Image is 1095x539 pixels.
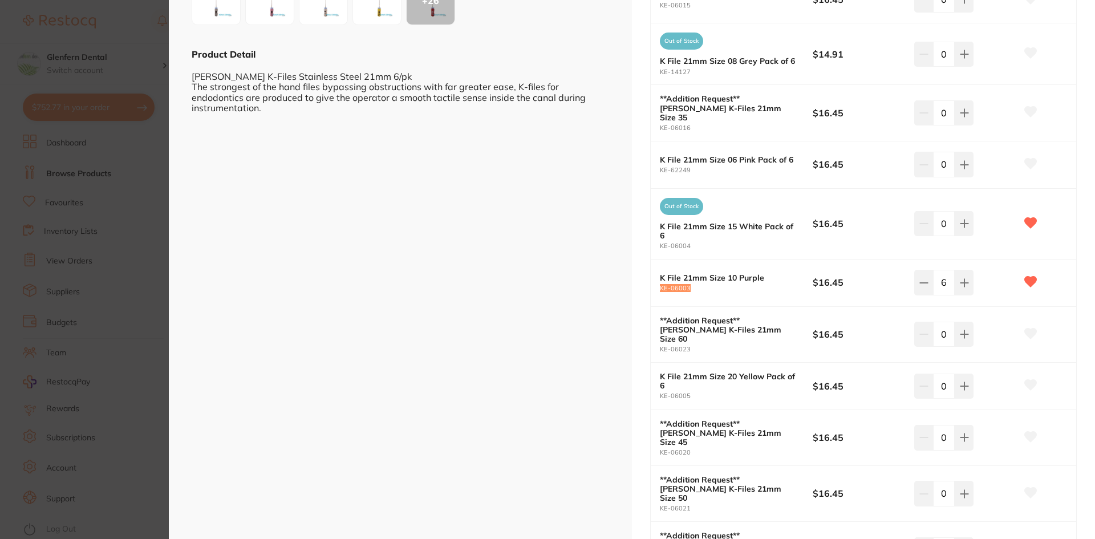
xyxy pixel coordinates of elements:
b: Product Detail [192,48,255,60]
small: KE-62249 [660,167,813,174]
b: $16.45 [813,276,905,289]
span: Out of Stock [660,198,703,215]
b: **Addition Request** [PERSON_NAME] K-Files 21mm Size 35 [660,94,797,121]
small: KE-06016 [660,124,813,132]
small: KE-06003 [660,285,813,292]
b: K File 21mm Size 15 White Pack of 6 [660,222,797,240]
small: KE-06005 [660,392,813,400]
b: $16.45 [813,431,905,444]
div: [PERSON_NAME] K-Files Stainless Steel 21mm 6/pk The strongest of the hand files bypassing obstruc... [192,60,609,113]
b: **Addition Request** [PERSON_NAME] K-Files 21mm Size 60 [660,316,797,343]
small: KE-14127 [660,68,813,76]
b: $16.45 [813,217,905,230]
b: K File 21mm Size 08 Grey Pack of 6 [660,56,797,66]
b: $16.45 [813,487,905,500]
small: KE-06023 [660,346,813,353]
b: $14.91 [813,48,905,60]
small: KE-06015 [660,2,813,9]
b: $16.45 [813,107,905,119]
b: **Addition Request** [PERSON_NAME] K-Files 21mm Size 50 [660,475,797,502]
b: $16.45 [813,328,905,341]
b: $16.45 [813,380,905,392]
small: KE-06021 [660,505,813,512]
span: Out of Stock [660,33,703,50]
b: K File 21mm Size 10 Purple [660,273,797,282]
b: K File 21mm Size 06 Pink Pack of 6 [660,155,797,164]
small: KE-06020 [660,449,813,456]
b: $16.45 [813,158,905,171]
b: K File 21mm Size 20 Yellow Pack of 6 [660,372,797,390]
b: **Addition Request** [PERSON_NAME] K-Files 21mm Size 45 [660,419,797,447]
small: KE-06004 [660,242,813,250]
